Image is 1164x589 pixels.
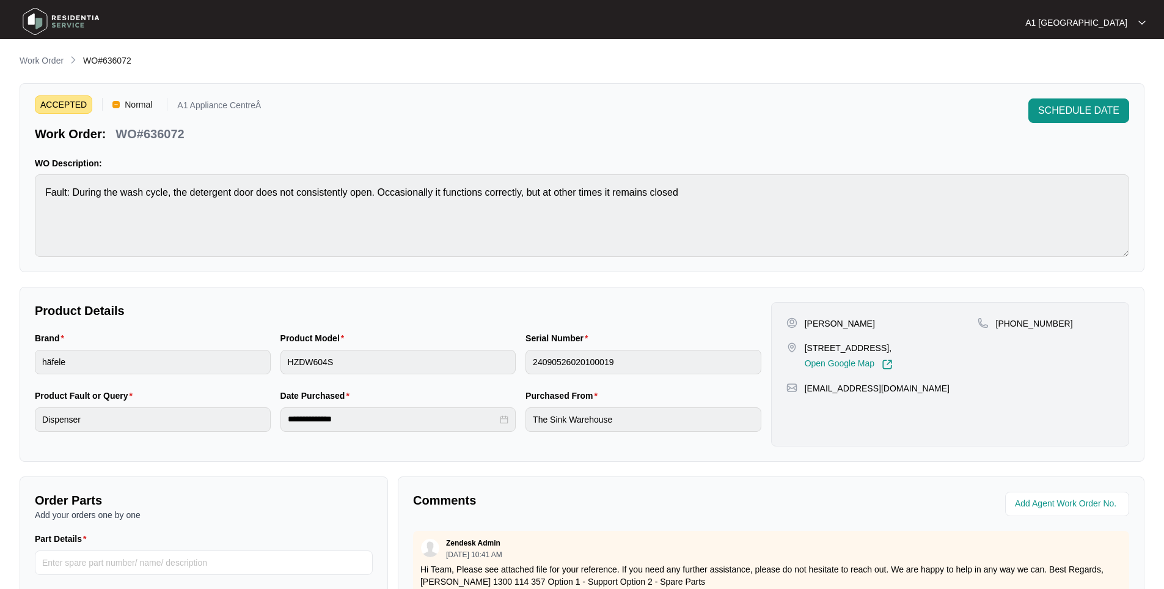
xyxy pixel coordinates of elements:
p: Zendesk Admin [446,538,500,548]
p: [DATE] 10:41 AM [446,551,502,558]
img: Link-External [882,359,893,370]
label: Product Model [280,332,350,344]
p: WO#636072 [115,125,184,143]
label: Serial Number [525,332,593,344]
img: map-pin [786,342,797,353]
p: Work Order: [35,125,106,143]
input: Product Fault or Query [35,407,271,432]
p: A1 Appliance CentreÂ [177,101,261,114]
label: Purchased From [525,390,602,402]
img: residentia service logo [18,3,104,40]
p: Order Parts [35,492,373,509]
p: [EMAIL_ADDRESS][DOMAIN_NAME] [805,382,950,395]
img: user-pin [786,317,797,328]
button: SCHEDULE DATE [1028,98,1129,123]
img: chevron-right [68,55,78,65]
input: Purchased From [525,407,761,432]
span: ACCEPTED [35,95,92,114]
input: Add Agent Work Order No. [1015,497,1122,511]
img: user.svg [421,539,439,557]
label: Part Details [35,533,92,545]
img: map-pin [786,382,797,393]
span: Normal [120,95,157,114]
a: Open Google Map [805,359,893,370]
input: Part Details [35,550,373,575]
img: dropdown arrow [1138,20,1146,26]
span: WO#636072 [83,56,131,65]
input: Product Model [280,350,516,374]
p: Add your orders one by one [35,509,373,521]
label: Brand [35,332,69,344]
p: Hi Team, Please see attached file for your reference. If you need any further assistance, please ... [420,563,1122,588]
p: Work Order [20,54,64,67]
textarea: Fault: During the wash cycle, the detergent door does not consistently open. Occasionally it func... [35,174,1129,257]
label: Product Fault or Query [35,390,137,402]
input: Brand [35,350,271,374]
img: Vercel Logo [112,101,120,108]
span: SCHEDULE DATE [1038,103,1119,118]
p: A1 [GEOGRAPHIC_DATA] [1025,17,1127,29]
p: WO Description: [35,157,1129,169]
p: [PHONE_NUMBER] [996,317,1073,330]
input: Serial Number [525,350,761,374]
img: map-pin [978,317,989,328]
p: [PERSON_NAME] [805,317,875,330]
p: Product Details [35,302,761,319]
p: Comments [413,492,763,509]
input: Date Purchased [288,413,498,426]
label: Date Purchased [280,390,354,402]
a: Work Order [17,54,66,68]
p: [STREET_ADDRESS], [805,342,893,354]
